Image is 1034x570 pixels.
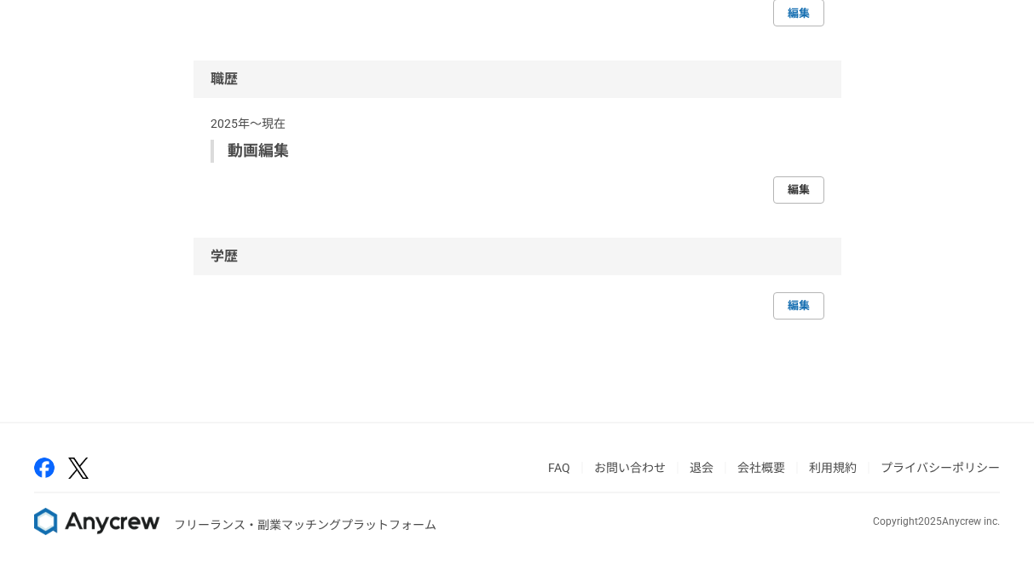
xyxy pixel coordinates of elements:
a: お問い合わせ [594,461,666,475]
p: 動画編集 [228,140,811,163]
img: 8DqYSo04kwAAAAASUVORK5CYII= [34,508,160,535]
p: Copyright 2025 Anycrew inc. [873,514,1000,529]
a: 退会 [690,461,713,475]
a: FAQ [548,461,570,475]
a: プライバシーポリシー [881,461,1000,475]
img: x-391a3a86.png [68,458,89,479]
img: facebook-2adfd474.png [34,458,55,478]
a: 編集 [773,176,824,204]
a: 会社概要 [737,461,785,475]
p: フリーランス・副業マッチングプラットフォーム [174,516,436,534]
a: 編集 [773,292,824,320]
div: 職歴 [194,60,841,98]
div: 学歴 [194,238,841,275]
p: 2025年〜現在 [211,115,824,133]
a: 利用規約 [809,461,857,475]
